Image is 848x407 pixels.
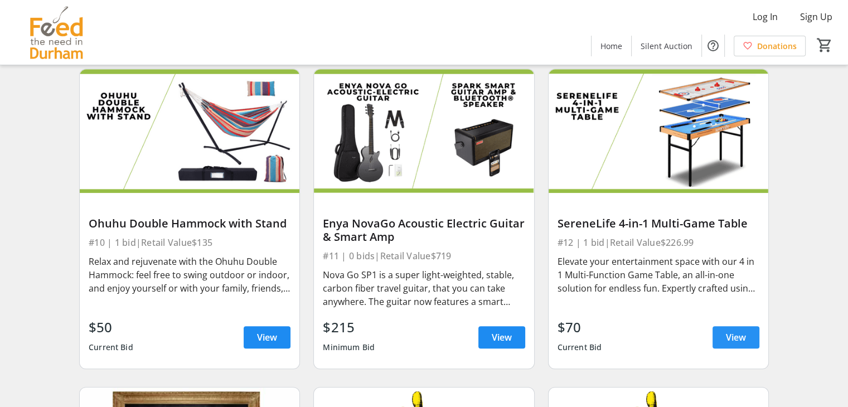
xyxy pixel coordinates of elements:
div: #10 | 1 bid | Retail Value $135 [89,235,290,250]
img: Enya NovaGo Acoustic Electric Guitar & Smart Amp [314,69,534,193]
button: Help [702,35,724,57]
div: Elevate your entertainment space with our 4 in 1 Multi-Function Game Table, an all-in-one solutio... [558,255,759,295]
div: $50 [89,317,133,337]
a: View [478,326,525,348]
img: Feed the Need in Durham's Logo [7,4,106,60]
span: Donations [757,40,797,52]
span: View [492,331,512,344]
span: Home [600,40,622,52]
div: Current Bid [558,337,602,357]
span: Sign Up [800,10,832,23]
a: Silent Auction [632,36,701,56]
span: View [726,331,746,344]
div: Nova Go SP1 is a super light-weighted, stable, carbon fiber travel guitar, that you can take anyw... [323,268,525,308]
div: Ohuhu Double Hammock with Stand [89,217,290,230]
div: #11 | 0 bids | Retail Value $719 [323,248,525,264]
div: $70 [558,317,602,337]
div: SereneLife 4-in-1 Multi-Game Table [558,217,759,230]
a: View [244,326,290,348]
a: Donations [734,36,806,56]
div: $215 [323,317,375,337]
a: Home [592,36,631,56]
span: View [257,331,277,344]
div: Enya NovaGo Acoustic Electric Guitar & Smart Amp [323,217,525,244]
div: Minimum Bid [323,337,375,357]
img: SereneLife 4-in-1 Multi-Game Table [549,69,768,193]
button: Sign Up [791,8,841,26]
div: #12 | 1 bid | Retail Value $226.99 [558,235,759,250]
span: Log In [753,10,778,23]
button: Cart [815,35,835,55]
button: Log In [744,8,787,26]
img: Ohuhu Double Hammock with Stand [80,69,299,193]
a: View [713,326,759,348]
div: Current Bid [89,337,133,357]
span: Silent Auction [641,40,692,52]
div: Relax and rejuvenate with the Ohuhu Double Hammock: feel free to swing outdoor or indoor, and enj... [89,255,290,295]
